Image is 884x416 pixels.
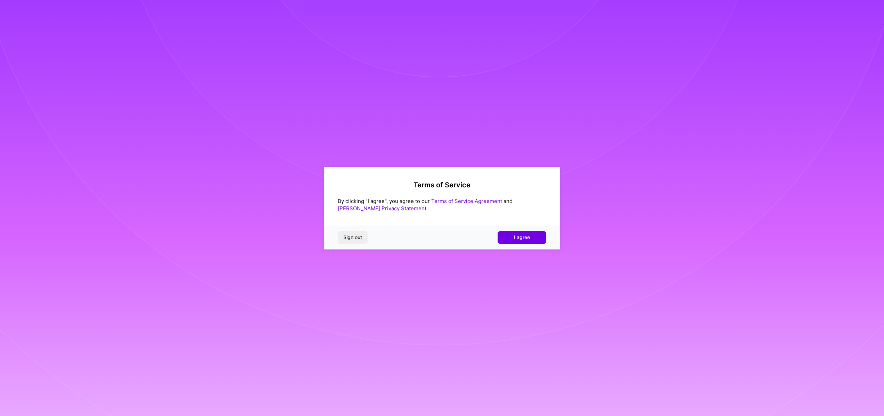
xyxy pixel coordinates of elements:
button: Sign out [338,231,368,244]
a: Terms of Service Agreement [431,198,502,204]
span: I agree [514,234,530,241]
div: By clicking "I agree", you agree to our and [338,197,546,212]
span: Sign out [343,234,362,241]
h2: Terms of Service [338,181,546,189]
button: I agree [498,231,546,244]
a: [PERSON_NAME] Privacy Statement [338,205,426,212]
